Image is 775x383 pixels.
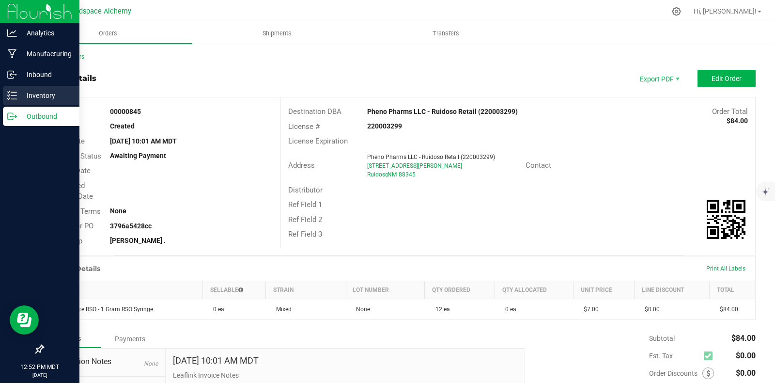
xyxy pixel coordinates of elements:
[351,306,370,313] span: None
[573,281,634,299] th: Unit Price
[419,29,472,38] span: Transfers
[110,222,152,230] strong: 3796a5428cc
[17,27,75,39] p: Analytics
[649,369,702,377] span: Order Discounts
[208,306,224,313] span: 0 ea
[367,108,518,115] strong: Pheno Pharms LLC - Ruidoso Retail (220003299)
[10,305,39,335] iframe: Resource center
[649,352,700,360] span: Est. Tax
[361,23,530,44] a: Transfers
[7,112,17,121] inline-svg: Outbound
[345,281,425,299] th: Lot Number
[265,281,345,299] th: Strain
[4,371,75,379] p: [DATE]
[202,281,265,299] th: Sellable
[86,29,130,38] span: Orders
[634,281,709,299] th: Line Discount
[399,171,416,178] span: 88345
[697,70,756,87] button: Edit Order
[23,23,192,44] a: Orders
[712,75,742,82] span: Edit Order
[17,69,75,80] p: Inbound
[288,137,348,145] span: License Expiration
[110,122,135,130] strong: Created
[144,360,158,367] span: None
[17,90,75,101] p: Inventory
[526,161,551,170] span: Contact
[288,186,323,194] span: Distributor
[110,137,177,145] strong: [DATE] 10:01 AM MDT
[17,48,75,60] p: Manufacturing
[640,306,660,313] span: $0.00
[173,356,259,366] h4: [DATE] 10:01 AM MDT
[271,306,292,313] span: Mixed
[7,49,17,59] inline-svg: Manufacturing
[579,306,599,313] span: $7.00
[110,152,166,160] strong: Awaiting Payment
[727,117,748,125] strong: $84.00
[367,154,495,160] span: Pheno Pharms LLC - Ruidoso Retail (220003299)
[110,237,166,244] strong: [PERSON_NAME] .
[192,23,361,44] a: Shipments
[707,200,745,239] qrcode: 00000845
[431,306,450,313] span: 12 ea
[288,215,322,224] span: Ref Field 2
[288,122,320,131] span: License #
[709,281,755,299] th: Total
[110,207,126,215] strong: None
[495,281,573,299] th: Qty Allocated
[704,350,717,363] span: Calculate excise tax
[7,91,17,100] inline-svg: Inventory
[49,306,153,313] span: HeadSpace RSO - 1 Gram RSO Syringe
[288,200,322,209] span: Ref Field 1
[736,368,756,378] span: $0.00
[670,7,682,16] div: Manage settings
[4,363,75,371] p: 12:52 PM MDT
[707,200,745,239] img: Scan me!
[500,306,516,313] span: 0 ea
[66,7,131,16] span: Headspace Alchemy
[288,230,322,239] span: Ref Field 3
[17,111,75,122] p: Outbound
[387,171,397,178] span: NM
[110,108,141,115] strong: 00000845
[712,107,748,116] span: Order Total
[7,70,17,80] inline-svg: Inbound
[101,330,159,348] div: Payments
[249,29,305,38] span: Shipments
[288,107,341,116] span: Destination DBA
[367,122,402,130] strong: 220003299
[44,281,203,299] th: Item
[706,265,745,272] span: Print All Labels
[630,70,688,87] li: Export PDF
[715,306,738,313] span: $84.00
[367,162,462,169] span: [STREET_ADDRESS][PERSON_NAME]
[173,370,518,381] p: Leaflink Invoice Notes
[7,28,17,38] inline-svg: Analytics
[288,161,315,170] span: Address
[425,281,495,299] th: Qty Ordered
[694,7,757,15] span: Hi, [PERSON_NAME]!
[649,335,675,342] span: Subtotal
[367,171,388,178] span: Ruidoso
[731,334,756,343] span: $84.00
[387,171,387,178] span: ,
[50,356,158,367] span: Destination Notes
[736,351,756,360] span: $0.00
